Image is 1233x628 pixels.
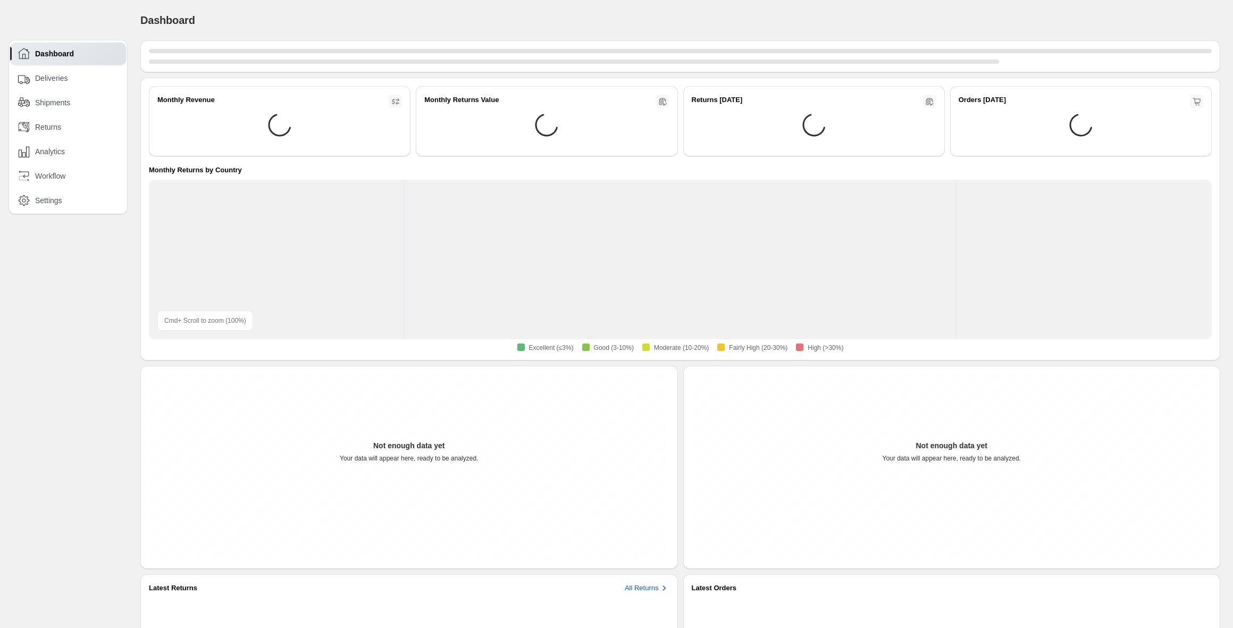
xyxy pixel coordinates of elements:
[157,95,215,105] h2: Monthly Revenue
[808,344,843,352] span: High (>30%)
[654,344,709,352] span: Moderate (10-20%)
[692,95,743,105] h2: Returns [DATE]
[424,95,499,105] h2: Monthly Returns Value
[149,583,197,593] h3: Latest Returns
[35,171,65,181] span: Workflow
[529,344,574,352] span: Excellent (≤3%)
[625,583,669,593] button: All Returns
[149,165,242,175] h4: Monthly Returns by Country
[35,122,61,132] span: Returns
[140,14,195,26] span: Dashboard
[35,195,62,206] span: Settings
[35,73,68,83] span: Deliveries
[692,583,737,593] h3: Latest Orders
[594,344,634,352] span: Good (3-10%)
[35,146,65,157] span: Analytics
[157,311,253,331] div: Cmd + Scroll to zoom ( 100 %)
[35,97,70,108] span: Shipments
[35,48,74,59] span: Dashboard
[729,344,787,352] span: Fairly High (20-30%)
[625,583,659,593] h3: All Returns
[959,95,1006,105] h2: Orders [DATE]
